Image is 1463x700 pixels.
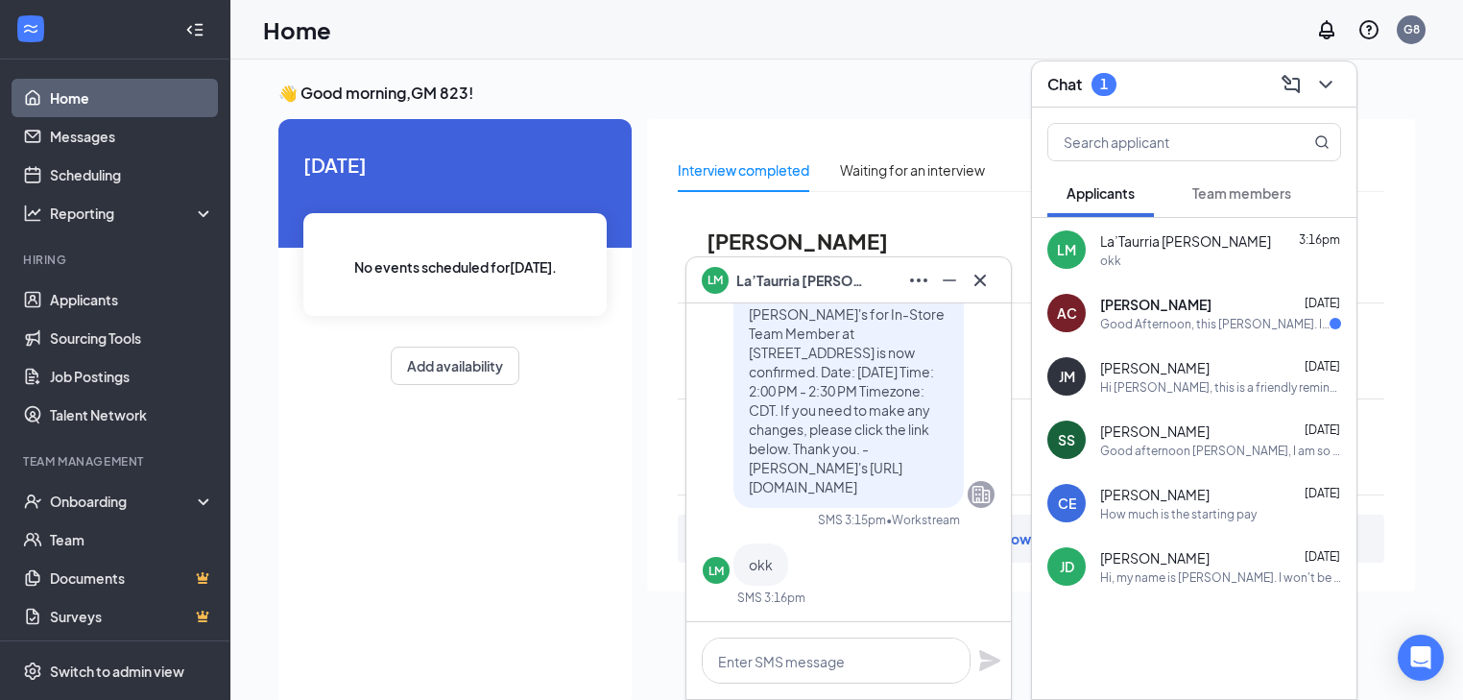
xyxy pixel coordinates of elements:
[1100,548,1210,567] span: [PERSON_NAME]
[818,512,886,528] div: SMS 3:15pm
[1059,367,1075,386] div: JM
[263,13,331,46] h1: Home
[934,265,965,296] button: Minimize
[1357,18,1380,41] svg: QuestionInfo
[1067,184,1135,202] span: Applicants
[1060,557,1074,576] div: JD
[1192,184,1291,202] span: Team members
[1100,569,1341,586] div: Hi, my name is [PERSON_NAME]. I won't be keeping the scheduled interview at lunch [DATE] & wanted...
[1047,74,1082,95] h3: Chat
[391,347,519,385] button: Add availability
[1058,494,1076,513] div: CE
[50,492,198,511] div: Onboarding
[749,248,945,495] span: Hi La’Taurria [PERSON_NAME]. Congratulations, your onsite interview with [PERSON_NAME]'s for In-S...
[50,662,184,681] div: Switch to admin view
[708,563,724,579] div: LM
[1100,76,1108,92] div: 1
[1315,18,1338,41] svg: Notifications
[1276,69,1307,100] button: ComposeMessage
[970,483,993,506] svg: Company
[1100,506,1257,522] div: How much is the starting pay
[23,492,42,511] svg: UserCheck
[50,559,214,597] a: DocumentsCrown
[23,252,210,268] div: Hiring
[736,270,871,291] span: La’Taurria [PERSON_NAME]
[965,265,995,296] button: Cross
[1100,422,1210,441] span: [PERSON_NAME]
[978,649,1001,672] svg: Plane
[354,256,557,278] span: No events scheduled for [DATE] .
[50,156,214,194] a: Scheduling
[1314,73,1337,96] svg: ChevronDown
[1398,635,1444,681] div: Open Intercom Messenger
[23,662,42,681] svg: Settings
[678,159,809,181] div: Interview completed
[907,269,930,292] svg: Ellipses
[1100,485,1210,504] span: [PERSON_NAME]
[1048,124,1276,160] input: Search applicant
[50,597,214,636] a: SurveysCrown
[1100,358,1210,377] span: [PERSON_NAME]
[50,319,214,357] a: Sourcing Tools
[50,79,214,117] a: Home
[50,396,214,434] a: Talent Network
[278,83,1415,104] h3: 👋 Good morning, GM 823 !
[1280,73,1303,96] svg: ComposeMessage
[303,150,607,180] span: [DATE]
[1305,296,1340,310] span: [DATE]
[1305,549,1340,564] span: [DATE]
[23,453,210,470] div: Team Management
[938,269,961,292] svg: Minimize
[1310,69,1341,100] button: ChevronDown
[50,117,214,156] a: Messages
[23,204,42,223] svg: Analysis
[1100,443,1341,459] div: Good afternoon [PERSON_NAME], I am so sorry for replying so late, I was unable to locate those do...
[1305,422,1340,437] span: [DATE]
[737,590,805,606] div: SMS 3:16pm
[1314,134,1330,150] svg: MagnifyingGlass
[50,357,214,396] a: Job Postings
[749,556,773,573] span: okk
[1100,231,1271,251] span: La’Taurria [PERSON_NAME]
[840,159,985,181] div: Waiting for an interview
[1100,253,1121,269] div: okk
[969,269,992,292] svg: Cross
[185,20,204,39] svg: Collapse
[1100,316,1330,332] div: Good Afternoon, this [PERSON_NAME]. I'm reaching out to check on the status on my job application
[1403,21,1420,37] div: G8
[903,265,934,296] button: Ellipses
[1100,379,1341,396] div: Hi [PERSON_NAME], this is a friendly reminder. Please select an interview time slot for your In-S...
[50,280,214,319] a: Applicants
[707,229,918,253] span: [PERSON_NAME]
[21,19,40,38] svg: WorkstreamLogo
[1305,486,1340,500] span: [DATE]
[886,512,960,528] span: • Workstream
[1057,240,1076,259] div: LM
[1299,232,1340,247] span: 3:16pm
[50,204,215,223] div: Reporting
[50,520,214,559] a: Team
[1057,303,1077,323] div: AC
[1100,295,1211,314] span: [PERSON_NAME]
[1058,430,1075,449] div: SS
[1305,359,1340,374] span: [DATE]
